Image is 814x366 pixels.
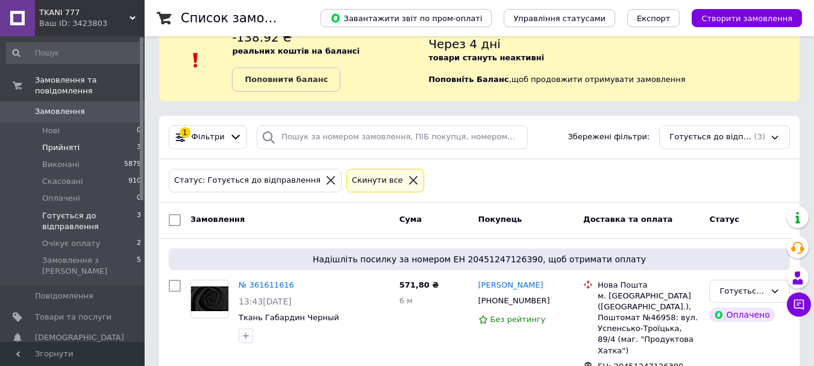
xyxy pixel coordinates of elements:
[349,174,405,187] div: Cкинути все
[180,127,190,138] div: 1
[504,9,615,27] button: Управління статусами
[6,42,142,64] input: Пошук
[181,11,303,25] h1: Список замовлень
[478,280,543,291] a: [PERSON_NAME]
[709,215,739,224] span: Статус
[42,210,137,232] span: Готується до відправлення
[239,313,339,322] a: Ткань Габардин Черный
[137,193,141,204] span: 0
[137,125,141,136] span: 0
[321,9,492,27] button: Завантажити звіт по пром-оплаті
[190,280,229,318] a: Фото товару
[232,30,292,45] span: -138.92 ₴
[191,286,228,312] img: Фото товару
[35,106,85,117] span: Замовлення
[42,255,137,277] span: Замовлення з [PERSON_NAME]
[692,9,802,27] button: Створити замовлення
[42,176,83,187] span: Скасовані
[174,253,785,265] span: Надішліть посилку за номером ЕН 20451247126390, щоб отримати оплату
[42,238,100,249] span: Очікує оплату
[399,280,439,289] span: 571,80 ₴
[35,332,124,343] span: [DEMOGRAPHIC_DATA]
[627,9,680,27] button: Експорт
[680,13,802,22] a: Створити замовлення
[137,142,141,153] span: 3
[428,53,544,62] b: товари стануть неактивні
[583,215,672,224] span: Доставка та оплата
[124,159,141,170] span: 5879
[787,292,811,317] button: Чат з покупцем
[128,176,141,187] span: 910
[399,296,413,305] span: 6 м
[399,215,422,224] span: Cума
[428,29,800,92] div: , щоб продовжити отримувати замовлення
[428,75,509,84] b: Поповніть Баланс
[478,215,522,224] span: Покупець
[35,312,111,323] span: Товари та послуги
[239,297,292,306] span: 13:43[DATE]
[39,18,145,29] div: Ваш ID: 3423803
[42,193,80,204] span: Оплачені
[190,215,245,224] span: Замовлення
[701,14,792,23] span: Створити замовлення
[754,132,765,141] span: (3)
[35,75,145,96] span: Замовлення та повідомлення
[42,142,80,153] span: Прийняті
[490,315,546,324] span: Без рейтингу
[637,14,671,23] span: Експорт
[192,131,225,143] span: Фільтри
[39,7,130,18] span: ТKANI 777
[513,14,606,23] span: Управління статусами
[719,285,765,298] div: Готується до відправлення
[137,238,141,249] span: 2
[137,210,141,232] span: 3
[187,51,205,69] img: :exclamation:
[232,46,360,55] b: реальних коштів на балансі
[709,308,774,322] div: Оплачено
[476,293,553,309] div: [PHONE_NUMBER]
[42,125,60,136] span: Нові
[669,131,751,143] span: Готується до відправлення
[35,291,93,301] span: Повідомлення
[330,13,482,24] span: Завантажити звіт по пром-оплаті
[428,37,501,51] span: Через 4 дні
[239,280,294,289] a: № 361611616
[598,280,700,291] div: Нова Пошта
[568,131,650,143] span: Збережені фільтри:
[257,125,527,149] input: Пошук за номером замовлення, ПІБ покупця, номером телефону, Email, номером накладної
[598,291,700,356] div: м. [GEOGRAPHIC_DATA] ([GEOGRAPHIC_DATA].), Поштомат №46958: вул. Успенсько-Троїцька, 89/4 (маг. "...
[232,68,340,92] a: Поповнити баланс
[137,255,141,277] span: 5
[172,174,323,187] div: Статус: Готується до відправлення
[245,75,328,84] b: Поповнити баланс
[42,159,80,170] span: Виконані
